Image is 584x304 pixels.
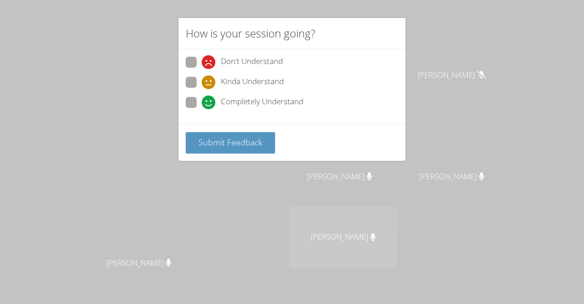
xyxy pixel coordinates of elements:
span: Don't Understand [221,55,283,69]
span: Submit Feedback [198,137,262,148]
span: Completely Understand [221,96,303,109]
h2: How is your session going? [186,25,315,42]
span: Kinda Understand [221,75,284,89]
button: Submit Feedback [186,132,275,154]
